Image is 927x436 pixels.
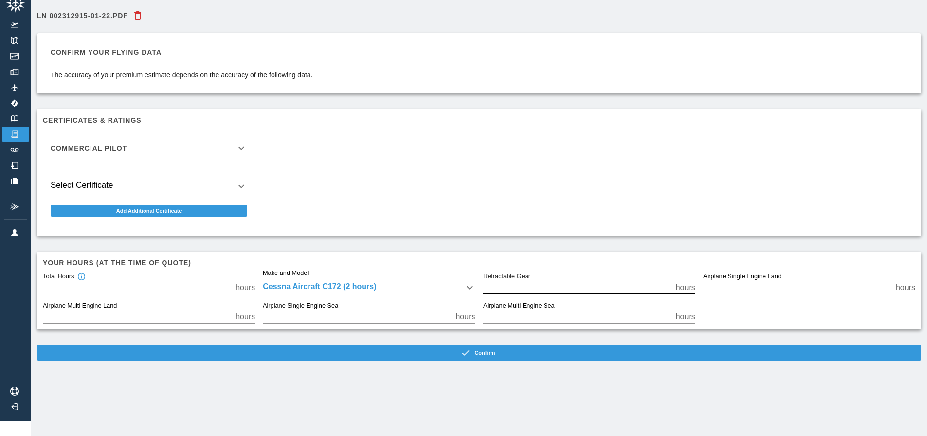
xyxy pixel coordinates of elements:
h6: Your hours (at the time of quote) [43,257,915,268]
p: hours [676,282,695,293]
p: The accuracy of your premium estimate depends on the accuracy of the following data. [51,70,313,80]
p: hours [676,311,695,323]
h6: Commercial Pilot [51,145,127,152]
div: Cessna Aircraft C172 (2 hours) [263,281,475,294]
svg: Total hours in fixed-wing aircraft [77,272,86,281]
label: Airplane Single Engine Land [703,272,782,281]
button: Add Additional Certificate [51,205,247,217]
label: Airplane Single Engine Sea [263,302,338,310]
h6: LN 002312915-01-22.pdf [37,12,128,19]
label: Make and Model [263,269,309,277]
label: Airplane Multi Engine Land [43,302,117,310]
button: Confirm [37,345,921,361]
label: Airplane Multi Engine Sea [483,302,555,310]
p: hours [455,311,475,323]
p: hours [236,282,255,293]
p: hours [896,282,915,293]
div: Total Hours [43,272,86,281]
p: hours [236,311,255,323]
div: Commercial Pilot [43,137,255,160]
h6: Certificates & Ratings [43,115,915,126]
label: Retractable Gear [483,272,530,281]
h6: Confirm your flying data [51,47,313,57]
